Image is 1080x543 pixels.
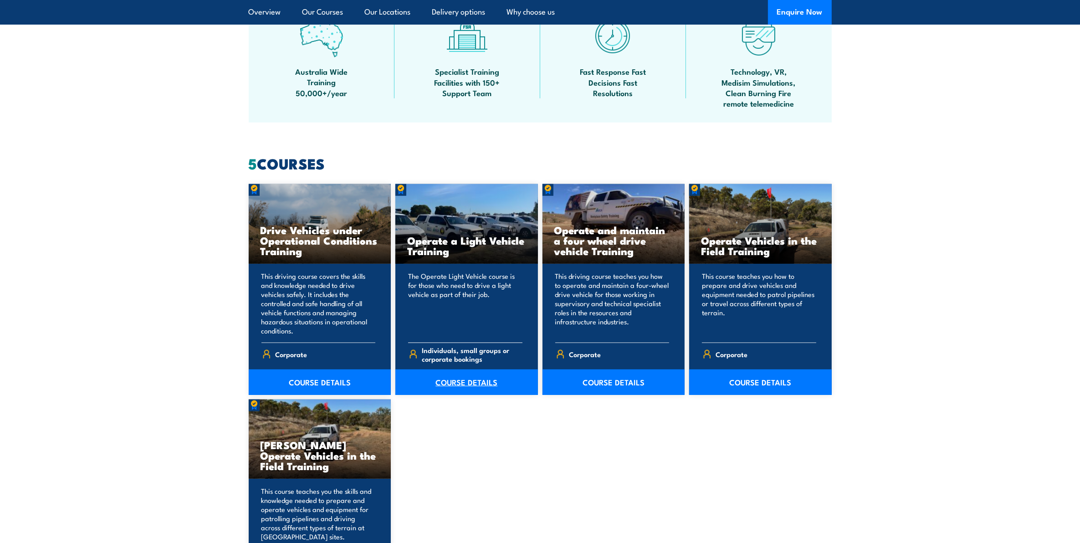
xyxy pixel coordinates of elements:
[407,235,526,256] h3: Operate a Light Vehicle Training
[718,66,800,109] span: Technology, VR, Medisim Simulations, Clean Burning Fire remote telemedicine
[281,66,363,98] span: Australia Wide Training 50,000+/year
[261,225,379,256] h3: Drive Vehicles under Operational Conditions Training
[701,235,820,256] h3: Operate Vehicles in the Field Training
[249,369,391,395] a: COURSE DETAILS
[555,271,670,335] p: This driving course teaches you how to operate and maintain a four-wheel drive vehicle for those ...
[716,347,748,361] span: Corporate
[702,271,816,335] p: This course teaches you how to prepare and drive vehicles and equipment needed to patrol pipeline...
[408,271,522,335] p: The Operate Light Vehicle course is for those who need to drive a light vehicle as part of their ...
[261,440,379,471] h3: [PERSON_NAME] Operate Vehicles in the Field Training
[569,347,601,361] span: Corporate
[572,66,654,98] span: Fast Response Fast Decisions Fast Resolutions
[543,369,685,395] a: COURSE DETAILS
[300,14,343,57] img: auswide-icon
[249,152,257,174] strong: 5
[737,14,780,57] img: tech-icon
[261,487,376,541] p: This course teaches you the skills and knowledge needed to prepare and operate vehicles and equip...
[445,14,489,57] img: facilities-icon
[249,157,832,169] h2: COURSES
[554,225,673,256] h3: Operate and maintain a four wheel drive vehicle Training
[275,347,307,361] span: Corporate
[261,271,376,335] p: This driving course covers the skills and knowledge needed to drive vehicles safely. It includes ...
[591,14,635,57] img: fast-icon
[395,369,538,395] a: COURSE DETAILS
[422,346,522,363] span: Individuals, small groups or corporate bookings
[689,369,832,395] a: COURSE DETAILS
[426,66,508,98] span: Specialist Training Facilities with 150+ Support Team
